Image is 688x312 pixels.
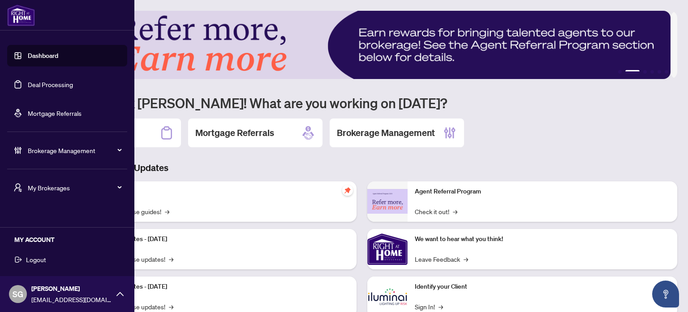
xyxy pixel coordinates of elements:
[31,284,112,294] span: [PERSON_NAME]
[28,183,121,193] span: My Brokerages
[165,207,169,216] span: →
[464,254,468,264] span: →
[14,235,127,245] h5: MY ACCOUNT
[415,187,670,197] p: Agent Referral Program
[652,281,679,308] button: Open asap
[47,162,677,174] h3: Brokerage & Industry Updates
[28,109,82,117] a: Mortgage Referrals
[618,70,622,74] button: 1
[7,252,127,267] button: Logout
[94,187,349,197] p: Self-Help
[665,70,668,74] button: 6
[13,288,23,300] span: SG
[415,254,468,264] a: Leave Feedback→
[453,207,457,216] span: →
[415,302,443,312] a: Sign In!→
[367,189,408,214] img: Agent Referral Program
[367,229,408,269] img: We want to hear what you think!
[7,4,35,26] img: logo
[31,294,112,304] span: [EMAIL_ADDRESS][DOMAIN_NAME]
[415,282,670,292] p: Identify your Client
[195,127,274,139] h2: Mortgage Referrals
[643,70,647,74] button: 3
[658,70,661,74] button: 5
[342,185,353,196] span: pushpin
[28,145,121,155] span: Brokerage Management
[47,11,671,79] img: Slide 1
[94,282,349,292] p: Platform Updates - [DATE]
[650,70,654,74] button: 4
[28,52,58,60] a: Dashboard
[625,70,640,74] button: 2
[439,302,443,312] span: →
[94,234,349,244] p: Platform Updates - [DATE]
[13,183,22,192] span: user-switch
[415,234,670,244] p: We want to hear what you think!
[28,80,73,88] a: Deal Processing
[47,94,677,111] h1: Welcome back [PERSON_NAME]! What are you working on [DATE]?
[169,302,173,312] span: →
[169,254,173,264] span: →
[337,127,435,139] h2: Brokerage Management
[415,207,457,216] a: Check it out!→
[26,252,46,267] span: Logout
